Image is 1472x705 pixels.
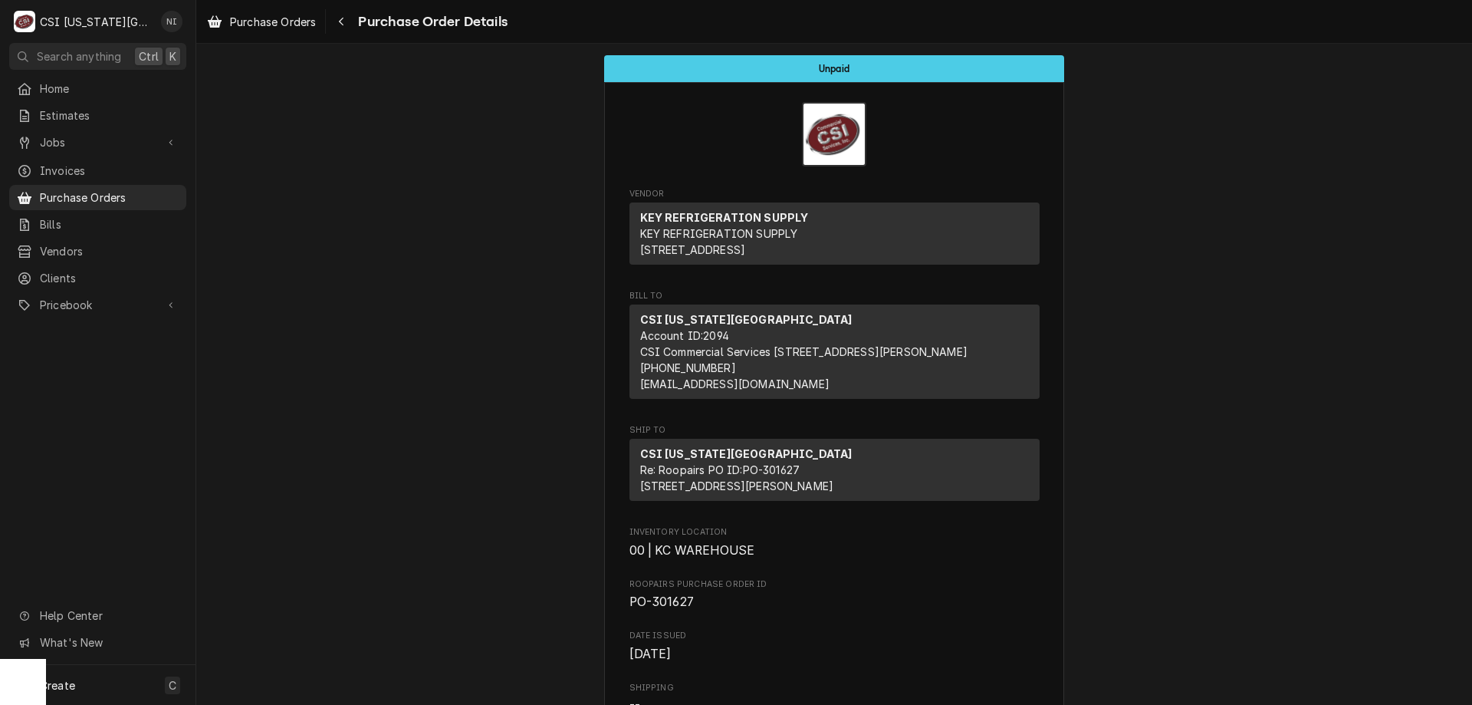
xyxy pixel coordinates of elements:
a: [PHONE_NUMBER] [640,361,736,374]
span: K [169,48,176,64]
div: Inventory Location [629,526,1040,559]
span: Date Issued [629,645,1040,664]
a: Invoices [9,158,186,183]
span: Purchase Orders [40,189,179,206]
span: Unpaid [819,64,849,74]
div: Status [604,55,1064,82]
span: Bills [40,216,179,232]
span: Inventory Location [629,542,1040,560]
a: Go to Pricebook [9,292,186,318]
a: [EMAIL_ADDRESS][DOMAIN_NAME] [640,377,830,390]
div: C [14,11,35,32]
span: Purchase Order Details [353,12,508,32]
div: Bill To [629,305,1040,399]
span: 00 | KC WAREHOUSE [629,543,755,558]
a: Estimates [9,103,186,128]
div: Ship To [629,439,1040,507]
span: Purchase Orders [230,14,316,30]
span: Ship To [629,424,1040,437]
span: Shipping [629,682,1040,694]
span: [STREET_ADDRESS][PERSON_NAME] [640,479,834,493]
div: Vendor [629,203,1040,271]
div: Ship To [629,439,1040,501]
a: Go to Jobs [9,130,186,155]
span: Date Issued [629,630,1040,642]
div: CSI [US_STATE][GEOGRAPHIC_DATA] [40,14,153,30]
span: Clients [40,270,179,286]
div: Purchase Order Vendor [629,188,1040,272]
span: Ctrl [139,48,159,64]
span: Re: Roopairs PO ID: PO-301627 [640,463,800,476]
img: Logo [802,102,866,166]
span: Vendor [629,188,1040,200]
div: NI [161,11,182,32]
button: Navigate back [329,9,353,34]
div: Bill To [629,305,1040,405]
div: Purchase Order Bill To [629,290,1040,406]
span: [DATE] [629,647,672,661]
span: Invoices [40,163,179,179]
strong: CSI [US_STATE][GEOGRAPHIC_DATA] [640,447,853,460]
span: Account ID: 2094 [640,329,729,342]
span: Bill To [629,290,1040,302]
span: Home [40,81,179,97]
span: Create [40,679,75,692]
a: Clients [9,265,186,291]
span: Roopairs Purchase Order ID [629,578,1040,591]
span: What's New [40,634,177,651]
div: Roopairs Purchase Order ID [629,578,1040,611]
a: Go to What's New [9,630,186,655]
div: Purchase Order Ship To [629,424,1040,508]
span: Jobs [40,134,156,150]
strong: CSI [US_STATE][GEOGRAPHIC_DATA] [640,313,853,326]
button: Search anythingCtrlK [9,43,186,70]
div: Nate Ingram's Avatar [161,11,182,32]
a: Home [9,76,186,101]
span: Search anything [37,48,121,64]
div: Date Issued [629,630,1040,663]
span: C [169,677,176,693]
div: Vendor [629,203,1040,265]
span: KEY REFRIGERATION SUPPLY [STREET_ADDRESS] [640,227,798,256]
span: Vendors [40,243,179,259]
a: Purchase Orders [9,185,186,210]
a: Go to Help Center [9,603,186,628]
div: CSI Kansas City's Avatar [14,11,35,32]
a: Bills [9,212,186,237]
span: Help Center [40,608,177,624]
span: Inventory Location [629,526,1040,539]
a: Vendors [9,239,186,264]
a: Purchase Orders [201,9,322,35]
span: PO-301627 [629,595,694,609]
span: Estimates [40,107,179,124]
span: Pricebook [40,297,156,313]
span: CSI Commercial Services [STREET_ADDRESS][PERSON_NAME] [640,345,968,358]
span: Roopairs Purchase Order ID [629,593,1040,611]
strong: KEY REFRIGERATION SUPPLY [640,211,809,224]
